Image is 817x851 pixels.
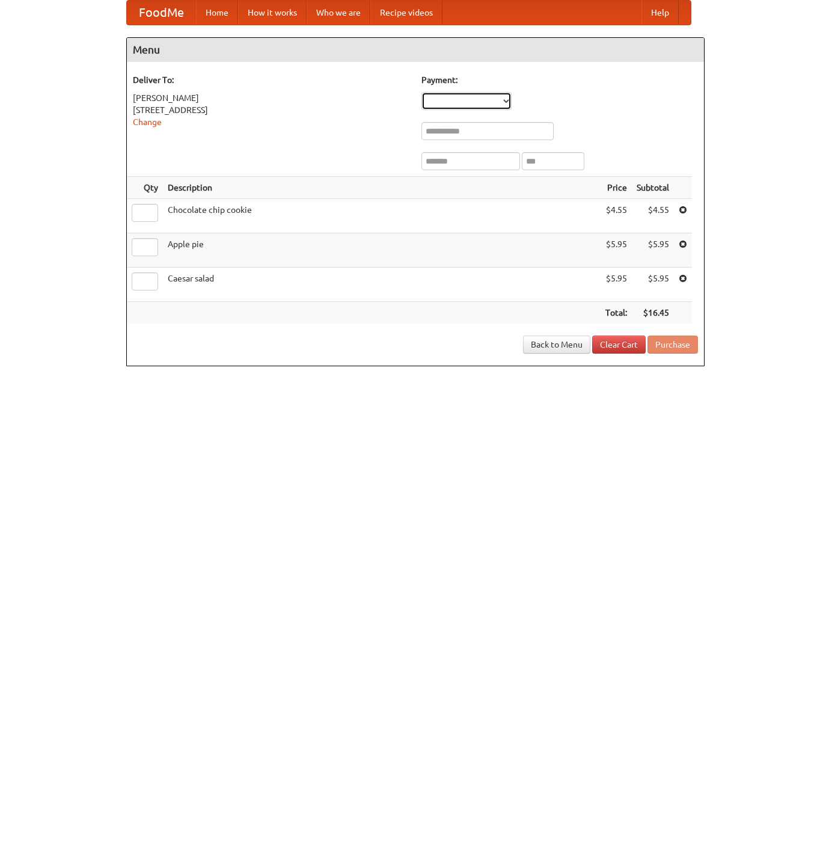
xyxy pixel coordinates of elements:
a: FoodMe [127,1,196,25]
td: $5.95 [601,233,632,268]
a: Back to Menu [523,336,590,354]
div: [PERSON_NAME] [133,92,409,104]
td: $5.95 [632,268,674,302]
th: Price [601,177,632,199]
a: Help [641,1,679,25]
a: How it works [238,1,307,25]
th: $16.45 [632,302,674,324]
button: Purchase [647,336,698,354]
th: Qty [127,177,163,199]
a: Clear Cart [592,336,646,354]
td: $4.55 [632,199,674,233]
h5: Payment: [421,74,698,86]
td: Caesar salad [163,268,601,302]
a: Who we are [307,1,370,25]
h4: Menu [127,38,704,62]
div: [STREET_ADDRESS] [133,104,409,116]
td: Chocolate chip cookie [163,199,601,233]
th: Total: [601,302,632,324]
a: Recipe videos [370,1,442,25]
a: Change [133,117,162,127]
td: $5.95 [632,233,674,268]
h5: Deliver To: [133,74,409,86]
td: $5.95 [601,268,632,302]
th: Subtotal [632,177,674,199]
th: Description [163,177,601,199]
a: Home [196,1,238,25]
td: $4.55 [601,199,632,233]
td: Apple pie [163,233,601,268]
